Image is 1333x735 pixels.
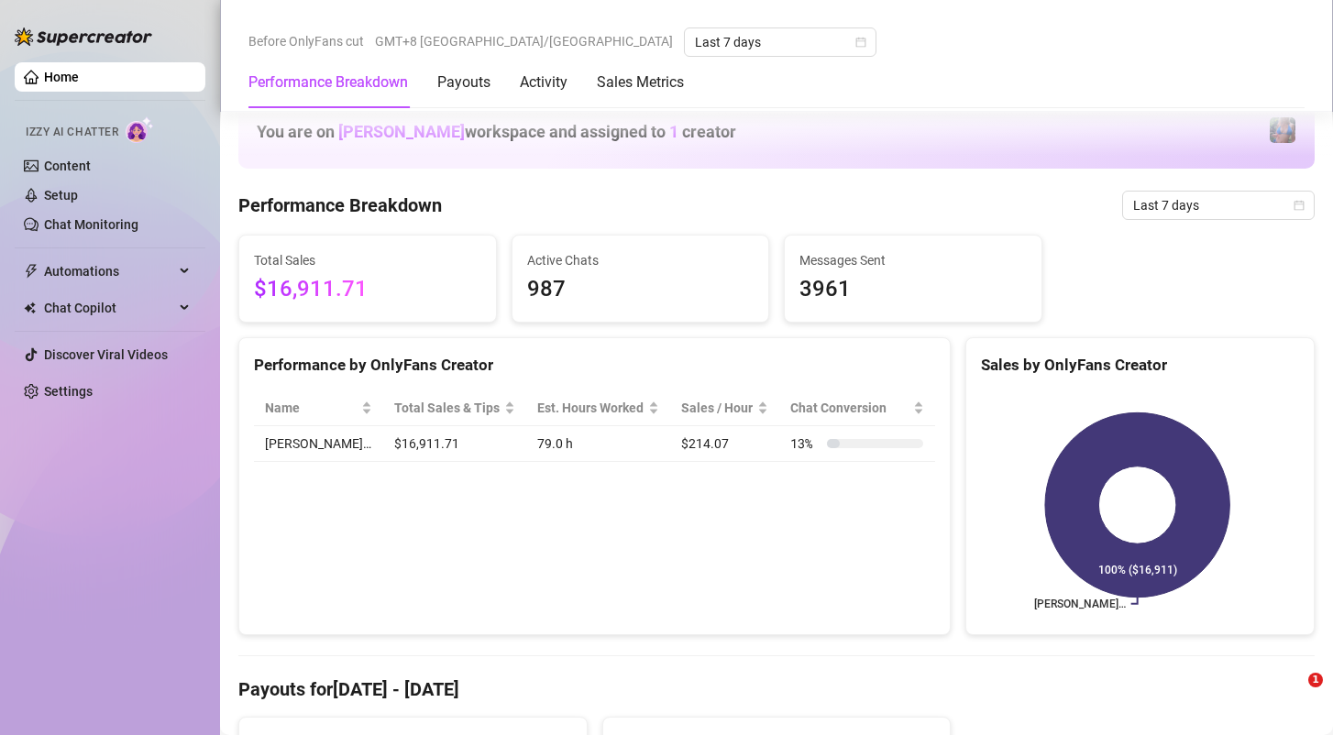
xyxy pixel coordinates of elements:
text: [PERSON_NAME]… [1034,598,1126,610]
a: Discover Viral Videos [44,347,168,362]
span: GMT+8 [GEOGRAPHIC_DATA]/[GEOGRAPHIC_DATA] [375,27,673,55]
span: Total Sales [254,250,481,270]
div: Performance by OnlyFans Creator [254,353,935,378]
th: Chat Conversion [779,390,935,426]
img: logo-BBDzfeDw.svg [15,27,152,46]
div: Activity [520,71,567,93]
img: AI Chatter [126,116,154,143]
a: Chat Monitoring [44,217,138,232]
td: $16,911.71 [383,426,526,462]
h4: Performance Breakdown [238,192,442,218]
a: Settings [44,384,93,399]
img: Jaylie [1270,117,1295,143]
span: thunderbolt [24,264,39,279]
td: [PERSON_NAME]… [254,426,383,462]
span: 3961 [799,272,1027,307]
span: Sales / Hour [681,398,754,418]
span: $16,911.71 [254,272,481,307]
a: Setup [44,188,78,203]
th: Name [254,390,383,426]
span: [PERSON_NAME] [338,122,465,141]
a: Home [44,70,79,84]
h4: Payouts for [DATE] - [DATE] [238,676,1315,702]
div: Sales by OnlyFans Creator [981,353,1299,378]
div: Est. Hours Worked [537,398,644,418]
iframe: Intercom live chat [1271,673,1315,717]
h1: You are on workspace and assigned to creator [257,122,736,142]
span: Last 7 days [1133,192,1304,219]
span: 13 % [790,433,820,454]
span: Chat Conversion [790,398,909,418]
td: $214.07 [670,426,779,462]
th: Sales / Hour [670,390,779,426]
span: 987 [527,272,755,307]
div: Sales Metrics [597,71,684,93]
span: Name [265,398,358,418]
div: Payouts [437,71,490,93]
span: Chat Copilot [44,293,174,323]
span: 1 [669,122,678,141]
th: Total Sales & Tips [383,390,526,426]
span: calendar [1294,200,1305,211]
img: Chat Copilot [24,302,36,314]
span: Active Chats [527,250,755,270]
span: Last 7 days [695,28,865,56]
span: Izzy AI Chatter [26,124,118,141]
span: Before OnlyFans cut [248,27,364,55]
a: Content [44,159,91,173]
span: 1 [1308,673,1323,687]
div: Performance Breakdown [248,71,408,93]
span: Messages Sent [799,250,1027,270]
span: Automations [44,257,174,286]
span: calendar [855,37,866,48]
td: 79.0 h [526,426,670,462]
span: Total Sales & Tips [394,398,501,418]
